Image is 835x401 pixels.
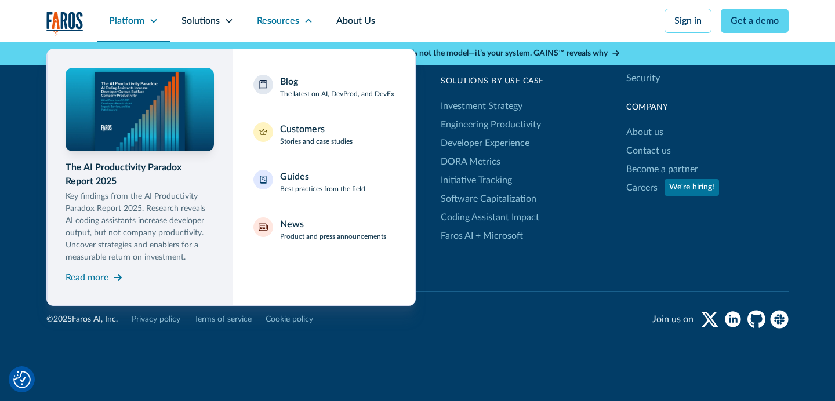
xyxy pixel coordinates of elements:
[266,313,313,326] a: Cookie policy
[246,210,401,249] a: NewsProduct and press announcements
[109,14,144,28] div: Platform
[665,9,711,33] a: Sign in
[724,310,742,329] a: linkedin
[652,312,694,326] div: Join us on
[280,89,394,99] p: The latest on AI, DevProd, and DevEx
[280,122,325,136] div: Customers
[257,14,299,28] div: Resources
[46,313,118,326] div: © Faros AI, Inc.
[246,163,401,201] a: GuidesBest practices from the field
[246,68,401,106] a: BlogThe latest on AI, DevProd, and DevEx
[280,231,386,242] p: Product and press announcements
[280,184,365,194] p: Best practices from the field
[721,9,789,33] a: Get a demo
[747,310,765,329] a: github
[66,68,214,287] a: The AI Productivity Paradox Report 2025Key findings from the AI Productivity Paradox Report 2025....
[280,75,298,89] div: Blog
[53,315,72,323] span: 2025
[13,371,31,388] button: Cookie Settings
[246,115,401,154] a: CustomersStories and case studies
[66,271,108,285] div: Read more
[13,371,31,388] img: Revisit consent button
[46,42,789,306] nav: Resources
[280,170,309,184] div: Guides
[66,191,214,264] p: Key findings from the AI Productivity Paradox Report 2025. Research reveals AI coding assistants ...
[700,310,719,329] a: twitter
[46,12,83,35] img: Logo of the analytics and reporting company Faros.
[46,12,83,35] a: home
[280,136,353,147] p: Stories and case studies
[181,14,220,28] div: Solutions
[66,161,214,188] div: The AI Productivity Paradox Report 2025
[132,313,180,326] a: Privacy policy
[770,310,789,329] a: slack community
[280,217,304,231] div: News
[194,313,252,326] a: Terms of service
